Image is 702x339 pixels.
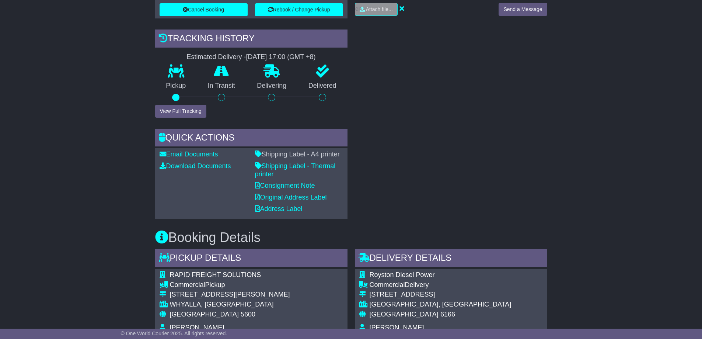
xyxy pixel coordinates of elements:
[155,249,347,269] div: Pickup Details
[155,53,347,61] div: Estimated Delivery -
[170,291,290,299] div: [STREET_ADDRESS][PERSON_NAME]
[160,151,218,158] a: Email Documents
[197,82,246,90] p: In Transit
[370,291,511,299] div: [STREET_ADDRESS]
[170,311,239,318] span: [GEOGRAPHIC_DATA]
[255,162,336,178] a: Shipping Label - Thermal printer
[155,30,347,49] div: Tracking history
[241,311,255,318] span: 5600
[255,194,327,201] a: Original Address Label
[297,82,347,90] p: Delivered
[499,3,547,16] button: Send a Message
[155,82,197,90] p: Pickup
[170,324,224,331] span: [PERSON_NAME]
[370,301,511,309] div: [GEOGRAPHIC_DATA], [GEOGRAPHIC_DATA]
[370,281,405,288] span: Commercial
[170,281,290,289] div: Pickup
[440,311,455,318] span: 6166
[370,271,435,279] span: Royston Diesel Power
[255,3,343,16] button: Rebook / Change Pickup
[170,301,290,309] div: WHYALLA, [GEOGRAPHIC_DATA]
[170,281,205,288] span: Commercial
[155,230,547,245] h3: Booking Details
[246,82,298,90] p: Delivering
[370,281,511,289] div: Delivery
[255,151,340,158] a: Shipping Label - A4 printer
[121,331,227,336] span: © One World Courier 2025. All rights reserved.
[160,3,248,16] button: Cancel Booking
[370,311,439,318] span: [GEOGRAPHIC_DATA]
[155,105,206,118] button: View Full Tracking
[370,324,424,331] span: [PERSON_NAME]
[255,182,315,189] a: Consignment Note
[155,129,347,149] div: Quick Actions
[160,162,231,170] a: Download Documents
[170,271,261,279] span: RAPID FREIGHT SOLUTIONS
[355,249,547,269] div: Delivery Details
[255,205,303,212] a: Address Label
[246,53,316,61] div: [DATE] 17:00 (GMT +8)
